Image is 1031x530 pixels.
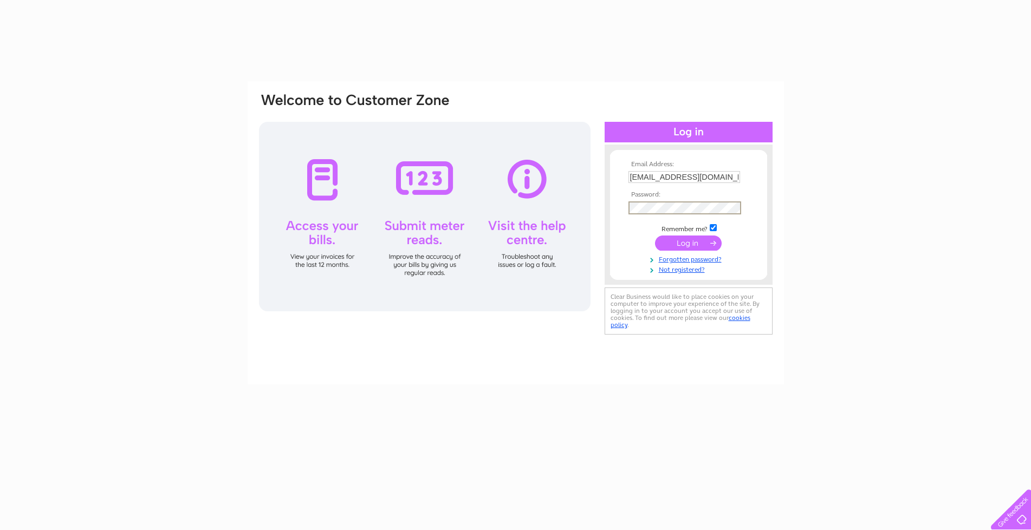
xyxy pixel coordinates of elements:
[628,253,751,264] a: Forgotten password?
[628,264,751,274] a: Not registered?
[626,161,751,168] th: Email Address:
[626,223,751,233] td: Remember me?
[605,287,773,335] div: Clear Business would like to place cookies on your computer to improve your experience of the sit...
[655,235,722,251] input: Submit
[626,191,751,199] th: Password:
[611,314,750,329] a: cookies policy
